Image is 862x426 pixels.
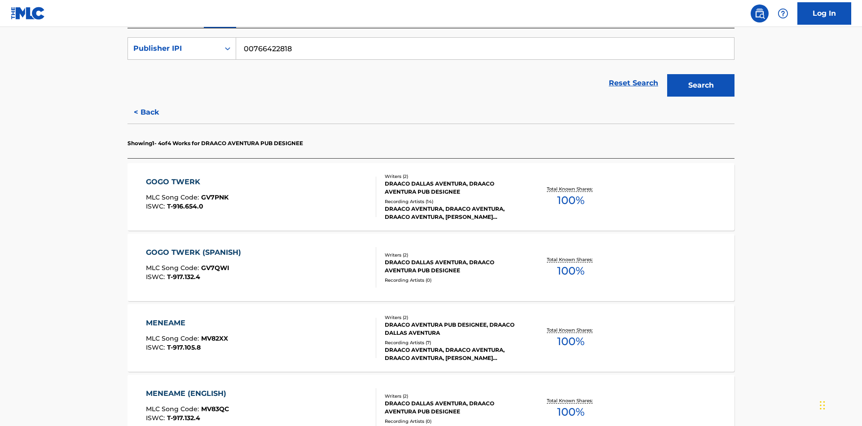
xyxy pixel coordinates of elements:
span: 100 % [557,333,585,350]
p: Total Known Shares: [547,186,595,192]
a: MENEAMEMLC Song Code:MV82XXISWC:T-917.105.8Writers (2)DRAACO AVENTURA PUB DESIGNEE, DRAACO DALLAS... [128,304,734,372]
span: MLC Song Code : [146,264,201,272]
div: Help [774,4,792,22]
span: ISWC : [146,202,167,210]
div: Writers ( 2 ) [385,393,520,399]
img: help [778,8,788,19]
div: Writers ( 2 ) [385,252,520,258]
span: T-917.132.4 [167,273,200,281]
span: MV82XX [201,334,228,342]
p: Total Known Shares: [547,327,595,333]
div: Recording Artists ( 0 ) [385,277,520,284]
span: GV7QWI [201,264,229,272]
span: MLC Song Code : [146,405,201,413]
button: < Back [128,101,181,124]
div: GOGO TWERK [146,177,229,187]
span: 100 % [557,263,585,279]
span: ISWC : [146,273,167,281]
span: ISWC : [146,414,167,422]
div: GOGO TWERK (SPANISH) [146,247,246,258]
div: Writers ( 2 ) [385,314,520,321]
div: DRAACO DALLAS AVENTURA, DRAACO AVENTURA PUB DESIGNEE [385,399,520,416]
div: DRAACO DALLAS AVENTURA, DRAACO AVENTURA PUB DESIGNEE [385,258,520,275]
p: Total Known Shares: [547,256,595,263]
iframe: Chat Widget [817,383,862,426]
span: MV83QC [201,405,229,413]
a: Log In [797,2,851,25]
div: MENEAME (ENGLISH) [146,388,231,399]
span: GV7PNK [201,193,229,201]
span: 100 % [557,404,585,420]
div: Recording Artists ( 14 ) [385,198,520,205]
a: Public Search [751,4,769,22]
div: DRAACO AVENTURA, DRAACO AVENTURA, DRAACO AVENTURA, [PERSON_NAME] AVENTURA, DRAACO AVENTURA [385,205,520,221]
img: search [754,8,765,19]
p: Showing 1 - 4 of 4 Works for DRAACO AVENTURA PUB DESIGNEE [128,139,303,147]
div: Drag [820,392,825,419]
div: Recording Artists ( 7 ) [385,339,520,346]
div: MENEAME [146,318,228,328]
div: DRAACO DALLAS AVENTURA, DRAACO AVENTURA PUB DESIGNEE [385,180,520,196]
p: Total Known Shares: [547,397,595,404]
a: GOGO TWERKMLC Song Code:GV7PNKISWC:T-916.654.0Writers (2)DRAACO DALLAS AVENTURA, DRAACO AVENTURA ... [128,163,734,231]
div: DRAACO AVENTURA PUB DESIGNEE, DRAACO DALLAS AVENTURA [385,321,520,337]
span: MLC Song Code : [146,193,201,201]
span: 100 % [557,192,585,209]
span: T-917.105.8 [167,343,201,351]
button: Search [667,74,734,97]
form: Search Form [128,37,734,101]
img: MLC Logo [11,7,45,20]
div: Writers ( 2 ) [385,173,520,180]
span: ISWC : [146,343,167,351]
span: T-917.132.4 [167,414,200,422]
div: DRAACO AVENTURA, DRAACO AVENTURA, DRAACO AVENTURA, [PERSON_NAME] AVENTURA, DRAACO AVENTURA [385,346,520,362]
a: Reset Search [604,73,663,93]
span: MLC Song Code : [146,334,201,342]
div: Recording Artists ( 0 ) [385,418,520,425]
div: Publisher IPI [133,43,214,54]
a: GOGO TWERK (SPANISH)MLC Song Code:GV7QWIISWC:T-917.132.4Writers (2)DRAACO DALLAS AVENTURA, DRAACO... [128,234,734,301]
span: T-916.654.0 [167,202,203,210]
